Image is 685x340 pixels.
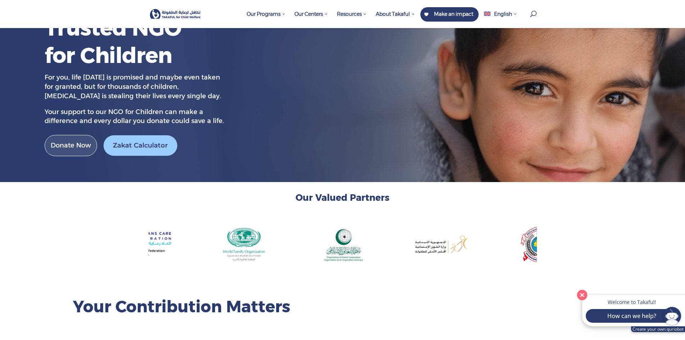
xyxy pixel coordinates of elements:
[316,227,369,262] img: organisation of islamic cooperation
[45,73,224,107] p: For you, life [DATE] is promised and maybe even taken for granted, but for thousands of children,...
[337,11,367,17] span: Resources
[575,287,590,302] button: Close
[376,11,415,17] span: About Takaful
[520,226,559,262] img: المجلس الاسلامي العالمي
[45,108,224,126] p: very dollar you donate could save a life.
[247,11,286,17] span: Our Programs
[45,14,188,72] h1: Trusted NGO for Children
[414,227,468,262] img: Group 427320579 (2)
[372,7,419,28] a: About Takaful
[494,11,512,17] span: English
[420,7,479,22] a: Make an impact
[586,309,678,323] button: How can we help?
[291,7,332,28] a: Our Centers
[104,135,177,156] a: Zakat Calculator
[480,7,520,28] a: English
[296,227,389,262] div: 6 / 15
[243,7,289,28] a: Our Programs
[149,192,537,207] h2: Our Valued Partners
[197,227,291,262] div: 5 / 15
[394,227,488,262] div: 7 / 15
[73,296,612,321] h2: Your Contribution Matters
[493,226,586,262] div: 8 / 15
[631,326,685,332] a: Create your own quriobot
[434,11,473,17] span: Make an impact
[589,299,674,305] p: Welcome to Takaful!
[45,108,203,125] span: Your support to our NGO for Children can make a difference and e
[333,7,370,28] a: Resources
[150,9,201,19] img: Takaful
[45,135,97,156] a: Donate Now
[217,227,271,262] img: world family organization
[294,11,328,17] span: Our Centers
